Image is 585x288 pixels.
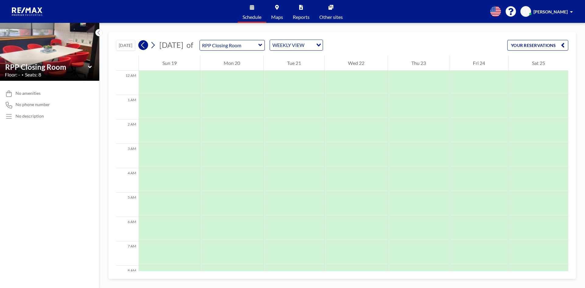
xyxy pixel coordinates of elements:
span: Maps [271,15,283,20]
div: Search for option [270,40,323,50]
div: 1 AM [116,95,139,119]
span: Seats: 8 [25,72,41,78]
div: Sun 19 [139,55,200,71]
div: No description [16,113,44,119]
div: Fri 24 [449,55,508,71]
div: 7 AM [116,241,139,266]
span: of [186,40,193,50]
span: Floor: - [5,72,20,78]
input: Search for option [306,41,313,49]
span: Schedule [243,15,261,20]
span: Other sites [319,15,343,20]
div: 2 AM [116,119,139,144]
img: organization-logo [10,5,45,18]
div: Thu 23 [388,55,449,71]
span: [DATE] [159,40,183,49]
div: Wed 22 [324,55,388,71]
span: No amenities [16,91,41,96]
div: 6 AM [116,217,139,241]
span: Reports [293,15,310,20]
button: YOUR RESERVATIONS [507,40,568,51]
div: Mon 20 [200,55,263,71]
div: 3 AM [116,144,139,168]
span: WEEKLY VIEW [271,41,306,49]
span: [PERSON_NAME] [534,9,568,14]
div: 12 AM [116,71,139,95]
div: Tue 21 [264,55,324,71]
div: 5 AM [116,193,139,217]
span: • [22,73,23,77]
span: LB [523,9,528,14]
input: RPP Closing Room [200,40,258,50]
input: RPP Closing Room [5,62,88,71]
span: No phone number [16,102,50,107]
div: Sat 25 [509,55,568,71]
button: [DATE] [116,40,135,51]
div: 4 AM [116,168,139,193]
